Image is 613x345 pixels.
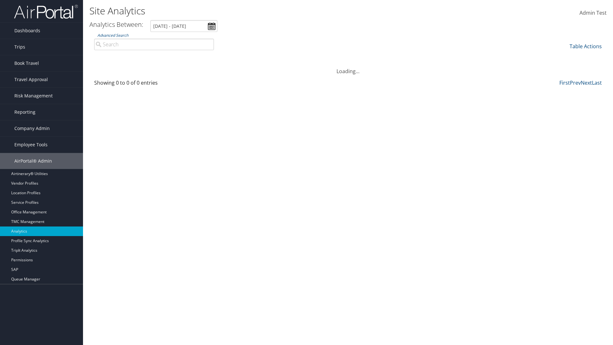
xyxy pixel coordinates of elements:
[14,55,39,71] span: Book Travel
[592,79,602,86] a: Last
[94,79,214,90] div: Showing 0 to 0 of 0 entries
[559,79,570,86] a: First
[14,23,40,39] span: Dashboards
[89,20,143,29] h3: Analytics Between:
[14,4,78,19] img: airportal-logo.png
[14,72,48,88] span: Travel Approval
[150,20,217,32] input: [DATE] - [DATE]
[579,9,607,16] span: Admin Test
[94,39,214,50] input: Advanced Search
[14,153,52,169] span: AirPortal® Admin
[581,79,592,86] a: Next
[579,3,607,23] a: Admin Test
[570,79,581,86] a: Prev
[97,33,128,38] a: Advanced Search
[89,4,434,18] h1: Site Analytics
[570,43,602,50] a: Table Actions
[89,60,607,75] div: Loading...
[14,104,35,120] span: Reporting
[14,137,48,153] span: Employee Tools
[14,120,50,136] span: Company Admin
[14,88,53,104] span: Risk Management
[14,39,25,55] span: Trips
